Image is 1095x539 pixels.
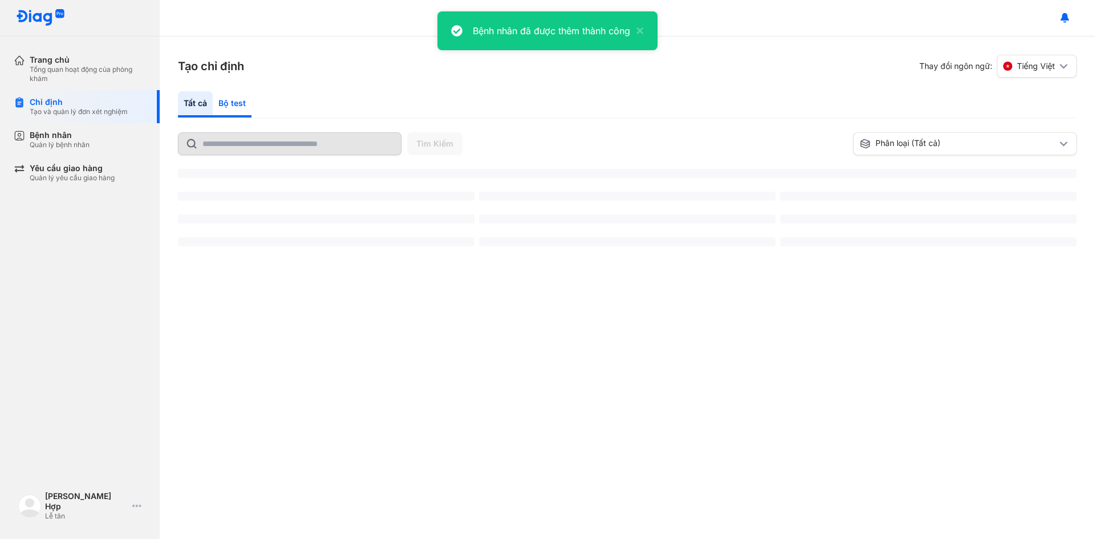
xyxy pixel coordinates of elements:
[45,512,128,521] div: Lễ tân
[18,495,41,517] img: logo
[407,132,463,155] button: Tìm Kiếm
[30,140,90,149] div: Quản lý bệnh nhân
[479,214,776,224] span: ‌
[16,9,65,27] img: logo
[178,91,213,117] div: Tất cả
[630,24,644,38] button: close
[30,130,90,140] div: Bệnh nhân
[30,97,128,107] div: Chỉ định
[30,173,115,183] div: Quản lý yêu cầu giao hàng
[45,491,128,512] div: [PERSON_NAME] Hợp
[178,214,474,224] span: ‌
[30,65,146,83] div: Tổng quan hoạt động của phòng khám
[919,55,1077,78] div: Thay đổi ngôn ngữ:
[479,192,776,201] span: ‌
[780,192,1077,201] span: ‌
[30,107,128,116] div: Tạo và quản lý đơn xét nghiệm
[473,24,630,38] div: Bệnh nhân đã được thêm thành công
[178,237,474,246] span: ‌
[479,237,776,246] span: ‌
[30,55,146,65] div: Trang chủ
[213,91,252,117] div: Bộ test
[178,169,1077,178] span: ‌
[780,237,1077,246] span: ‌
[178,192,474,201] span: ‌
[780,214,1077,224] span: ‌
[178,58,244,74] h3: Tạo chỉ định
[30,163,115,173] div: Yêu cầu giao hàng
